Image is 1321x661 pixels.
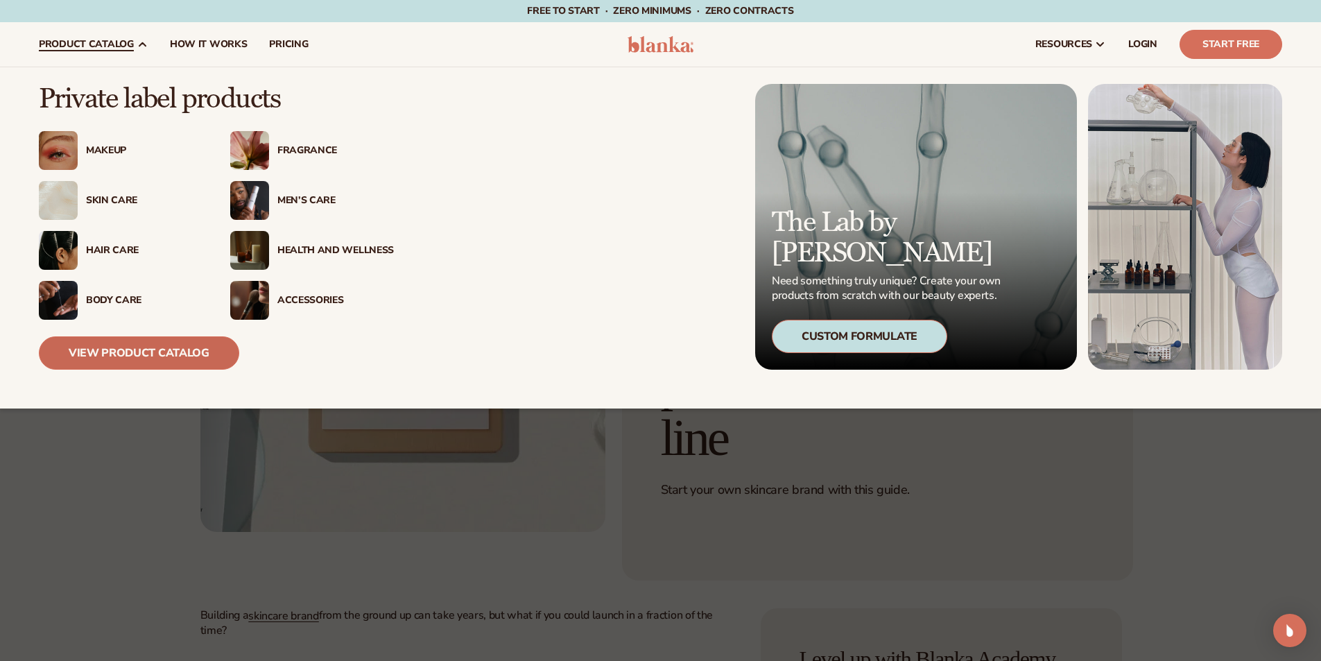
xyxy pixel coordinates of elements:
[230,131,394,170] a: Pink blooming flower. Fragrance
[39,84,394,114] p: Private label products
[1128,39,1157,50] span: LOGIN
[86,295,202,307] div: Body Care
[28,22,159,67] a: product catalog
[1180,30,1282,59] a: Start Free
[230,181,269,220] img: Male holding moisturizer bottle.
[86,245,202,257] div: Hair Care
[230,181,394,220] a: Male holding moisturizer bottle. Men’s Care
[1035,39,1092,50] span: resources
[1273,614,1306,647] div: Open Intercom Messenger
[277,195,394,207] div: Men’s Care
[39,231,78,270] img: Female hair pulled back with clips.
[86,145,202,157] div: Makeup
[39,336,239,370] a: View Product Catalog
[230,231,394,270] a: Candles and incense on table. Health And Wellness
[628,36,693,53] img: logo
[39,181,78,220] img: Cream moisturizer swatch.
[39,281,202,320] a: Male hand applying moisturizer. Body Care
[159,22,259,67] a: How It Works
[39,131,78,170] img: Female with glitter eye makeup.
[86,195,202,207] div: Skin Care
[170,39,248,50] span: How It Works
[230,131,269,170] img: Pink blooming flower.
[1088,84,1282,370] img: Female in lab with equipment.
[277,295,394,307] div: Accessories
[258,22,319,67] a: pricing
[230,281,269,320] img: Female with makeup brush.
[269,39,308,50] span: pricing
[230,231,269,270] img: Candles and incense on table.
[39,231,202,270] a: Female hair pulled back with clips. Hair Care
[277,245,394,257] div: Health And Wellness
[527,4,793,17] span: Free to start · ZERO minimums · ZERO contracts
[755,84,1077,370] a: Microscopic product formula. The Lab by [PERSON_NAME] Need something truly unique? Create your ow...
[230,281,394,320] a: Female with makeup brush. Accessories
[772,274,1005,303] p: Need something truly unique? Create your own products from scratch with our beauty experts.
[1024,22,1117,67] a: resources
[277,145,394,157] div: Fragrance
[1117,22,1168,67] a: LOGIN
[772,320,947,353] div: Custom Formulate
[39,281,78,320] img: Male hand applying moisturizer.
[772,207,1005,268] p: The Lab by [PERSON_NAME]
[39,181,202,220] a: Cream moisturizer swatch. Skin Care
[39,131,202,170] a: Female with glitter eye makeup. Makeup
[39,39,134,50] span: product catalog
